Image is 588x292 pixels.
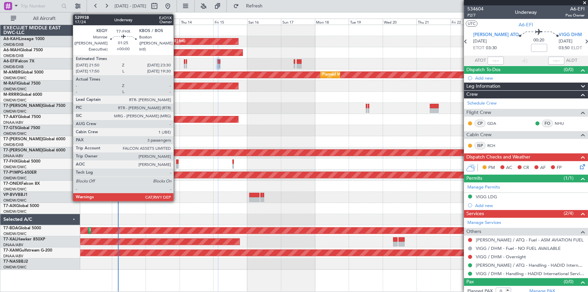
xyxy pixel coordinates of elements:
a: OMDW/DWC [3,265,27,270]
div: Sun 17 [281,19,315,25]
div: Add new [475,203,585,208]
span: Dispatch To-Dos [466,66,500,74]
span: P2/7 [467,12,484,18]
span: T7-[PERSON_NAME] [3,104,42,108]
span: Leg Information [466,83,500,90]
span: ETOT [473,45,485,52]
span: 534604 [467,5,484,12]
a: T7-GTSGlobal 7500 [3,126,40,130]
a: T7-AIXGlobal 5000 [3,204,39,208]
a: OMDB/DXB [3,142,24,147]
span: All Aircraft [18,16,71,21]
a: OMDW/DWC [3,98,27,103]
span: ELDT [571,45,582,52]
span: (0/0) [564,66,574,73]
span: T7-BDA [3,226,18,230]
a: DNAA/ABV [3,254,23,259]
div: Planned Maint Dubai (Al Maktoum Intl) [90,226,157,236]
div: Wed 13 [146,19,180,25]
div: Thu 21 [416,19,451,25]
span: [DATE] [559,38,573,45]
a: OMDW/DWC [3,109,27,114]
div: Tue 19 [349,19,383,25]
span: T7-[PERSON_NAME] [3,137,42,141]
a: OMDW/DWC [3,209,27,214]
a: OMDW/DWC [3,176,27,181]
a: M-RAFIGlobal 7500 [3,82,40,86]
span: [PERSON_NAME] ATQ [473,32,519,38]
span: Pos Owner [565,12,585,18]
button: All Aircraft [7,13,73,24]
a: VIGG / DHM - Handling - HADID International Services, FZE [476,271,585,276]
span: Pax [466,278,474,286]
span: T7-FHX [3,159,18,164]
span: AC [506,165,512,171]
a: Schedule Crew [467,100,497,107]
span: (1/1) [564,175,574,182]
span: M-RAFI [3,82,18,86]
a: T7-XAMGulfstream G-200 [3,249,52,253]
a: NHU [555,120,570,126]
div: Fri 22 [451,19,485,25]
a: T7-[PERSON_NAME]Global 6000 [3,137,65,141]
span: (0/0) [564,278,574,285]
span: A6-EFI [519,21,533,28]
a: DNAA/ABV [3,242,23,247]
span: Services [466,210,484,218]
div: Mon 11 [78,19,112,25]
a: T7-AAYGlobal 7500 [3,115,41,119]
a: DNAA/ABV [3,120,23,125]
div: Underway [515,9,537,16]
span: Permits [466,175,482,182]
a: OMDW/DWC [3,187,27,192]
span: 03:30 [486,45,497,52]
a: A6-KAHLineage 1000 [3,37,44,41]
a: A6-EFIFalcon 7X [3,59,34,63]
a: T7-FHXGlobal 5000 [3,159,40,164]
div: VIGG LDG [476,194,497,200]
div: Planned Maint Dubai (Al Maktoum Intl) [119,114,185,124]
a: T7-[PERSON_NAME]Global 7500 [3,104,65,108]
span: T7-NAS [3,260,18,264]
a: OMDW/DWC [3,231,27,236]
span: M-AMBR [3,70,21,75]
a: OMDW/DWC [3,198,27,203]
input: Trip Number [21,1,59,11]
span: A6-EFI [565,5,585,12]
span: T7-AAY [3,115,18,119]
span: 03:50 [559,45,570,52]
span: A6-KAH [3,37,19,41]
button: UTC [466,21,477,27]
span: [DATE] [473,38,487,45]
span: T7-AIX [3,204,16,208]
a: VP-BVVBBJ1 [3,193,28,197]
div: Planned Maint Dubai (Al Maktoum Intl) [85,70,152,80]
a: OMDB/DXB [3,42,24,47]
span: 00:20 [534,37,545,44]
a: Manage Services [467,220,501,226]
span: Cabin Crew [466,131,492,139]
a: T7-BDAGlobal 5000 [3,226,41,230]
a: Manage Permits [467,184,500,191]
a: RCH [487,143,502,149]
span: Dispatch Checks and Weather [466,153,530,161]
div: Add new [475,75,585,81]
a: OMDB/DXB [3,64,24,69]
div: Mon 18 [315,19,349,25]
a: T7-P1MPG-650ER [3,171,37,175]
span: T7-[PERSON_NAME] [3,148,42,152]
span: Refresh [240,4,269,8]
div: FO [542,120,553,127]
span: ATOT [475,57,486,64]
a: GDA [487,120,502,126]
div: Tue 12 [112,19,146,25]
div: CP [474,120,486,127]
a: M-AMBRGlobal 5000 [3,70,43,75]
span: Others [466,228,481,236]
span: VP-BVV [3,193,18,197]
span: T7-P1MP [3,171,20,175]
a: VIGG / DHM - Overnight [476,254,526,260]
span: T7-ONEX [3,182,21,186]
span: T7-XAL [3,237,17,241]
a: T7-NASBBJ2 [3,260,28,264]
